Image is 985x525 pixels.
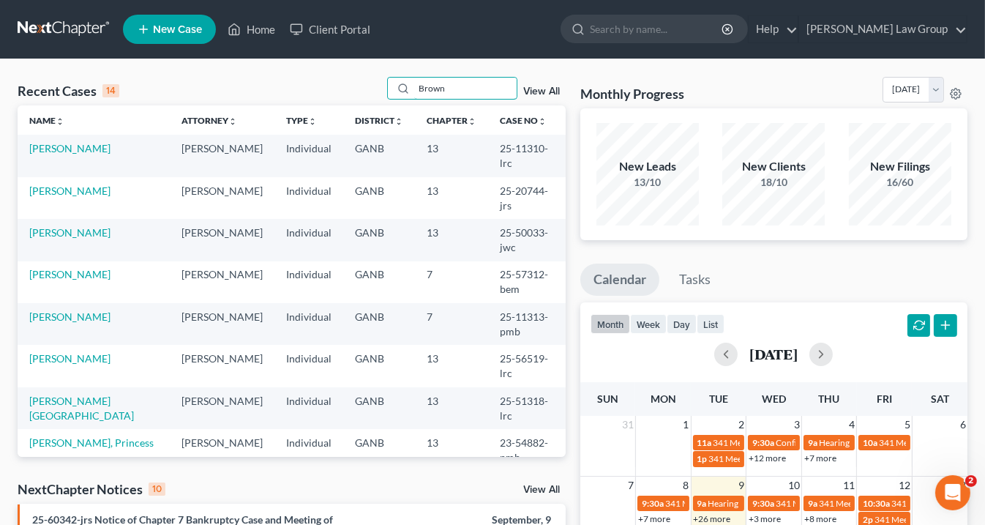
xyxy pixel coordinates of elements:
[863,498,890,509] span: 10:30a
[29,268,111,280] a: [PERSON_NAME]
[274,345,343,387] td: Individual
[415,177,488,219] td: 13
[343,177,415,219] td: GANB
[274,303,343,345] td: Individual
[749,453,786,463] a: +12 more
[170,219,274,261] td: [PERSON_NAME]
[415,345,488,387] td: 13
[29,310,111,323] a: [PERSON_NAME]
[414,78,517,99] input: Search by name...
[170,261,274,303] td: [PERSON_NAME]
[682,416,691,433] span: 1
[343,429,415,471] td: GANB
[642,498,664,509] span: 9:30a
[787,477,801,494] span: 10
[626,477,635,494] span: 7
[749,513,781,524] a: +3 more
[56,117,64,126] i: unfold_more
[580,85,684,103] h3: Monthly Progress
[523,86,560,97] a: View All
[682,477,691,494] span: 8
[488,135,566,176] td: 25-11310-lrc
[102,84,119,97] div: 14
[29,115,64,126] a: Nameunfold_more
[630,314,667,334] button: week
[591,314,630,334] button: month
[500,115,547,126] a: Case Nounfold_more
[697,453,708,464] span: 1p
[488,219,566,261] td: 25-50033-jwc
[799,16,967,42] a: [PERSON_NAME] Law Group
[722,175,825,190] div: 18/10
[170,345,274,387] td: [PERSON_NAME]
[18,480,165,498] div: NextChapter Notices
[697,437,712,448] span: 11a
[468,117,476,126] i: unfold_more
[965,475,977,487] span: 2
[29,352,111,365] a: [PERSON_NAME]
[590,15,724,42] input: Search by name...
[714,437,845,448] span: 341 Meeting for [PERSON_NAME]
[752,437,774,448] span: 9:30a
[170,177,274,219] td: [PERSON_NAME]
[819,498,951,509] span: 341 Meeting for [PERSON_NAME]
[849,158,951,175] div: New Filings
[170,387,274,429] td: [PERSON_NAME]
[708,498,823,509] span: Hearing for [PERSON_NAME]
[488,261,566,303] td: 25-57312-bem
[488,177,566,219] td: 25-20744-jrs
[286,115,317,126] a: Typeunfold_more
[737,477,746,494] span: 9
[863,437,877,448] span: 10a
[394,117,403,126] i: unfold_more
[153,24,202,35] span: New Case
[897,477,912,494] span: 12
[523,485,560,495] a: View All
[181,115,237,126] a: Attorneyunfold_more
[18,82,119,100] div: Recent Cases
[762,392,786,405] span: Wed
[343,345,415,387] td: GANB
[274,135,343,176] td: Individual
[665,498,874,509] span: 341 Meeting for [PERSON_NAME] & [PERSON_NAME]
[776,498,907,509] span: 341 Meeting for [PERSON_NAME]
[415,387,488,429] td: 13
[220,16,282,42] a: Home
[638,513,670,524] a: +7 more
[415,303,488,345] td: 7
[596,158,699,175] div: New Leads
[228,117,237,126] i: unfold_more
[343,135,415,176] td: GANB
[877,392,892,405] span: Fri
[597,392,618,405] span: Sun
[651,392,676,405] span: Mon
[149,483,165,496] div: 10
[355,115,403,126] a: Districtunfold_more
[29,142,111,154] a: [PERSON_NAME]
[819,392,840,405] span: Thu
[752,498,774,509] span: 9:30a
[415,219,488,261] td: 13
[849,175,951,190] div: 16/60
[847,416,856,433] span: 4
[29,436,154,449] a: [PERSON_NAME], Princess
[722,158,825,175] div: New Clients
[749,346,798,362] h2: [DATE]
[808,498,817,509] span: 9a
[29,226,111,239] a: [PERSON_NAME]
[343,303,415,345] td: GANB
[737,416,746,433] span: 2
[488,345,566,387] td: 25-56519-lrc
[343,261,415,303] td: GANB
[308,117,317,126] i: unfold_more
[343,387,415,429] td: GANB
[793,416,801,433] span: 3
[580,264,659,296] a: Calendar
[694,513,731,524] a: +26 more
[804,453,836,463] a: +7 more
[415,261,488,303] td: 7
[666,264,724,296] a: Tasks
[709,392,728,405] span: Tue
[863,514,873,525] span: 2p
[415,429,488,471] td: 13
